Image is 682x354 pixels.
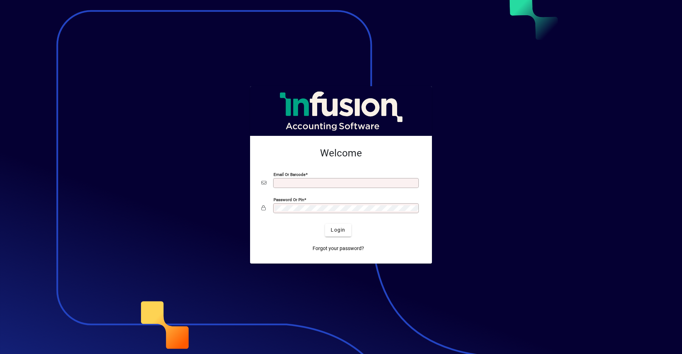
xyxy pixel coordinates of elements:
[274,172,305,177] mat-label: Email or Barcode
[331,226,345,234] span: Login
[310,242,367,255] a: Forgot your password?
[313,245,364,252] span: Forgot your password?
[325,224,351,237] button: Login
[261,147,421,159] h2: Welcome
[274,197,304,202] mat-label: Password or Pin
